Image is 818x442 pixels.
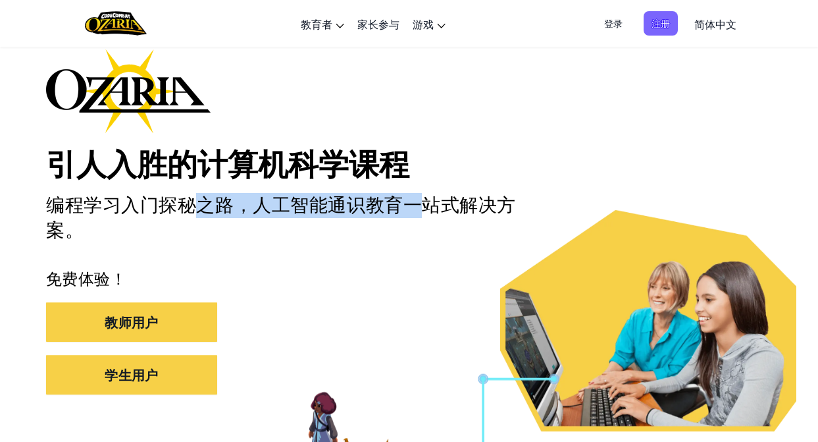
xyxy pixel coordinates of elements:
a: 家长参与 [351,6,406,41]
h1: 引人入胜的计算机科学课程 [46,146,772,183]
button: 学生用户 [46,355,217,395]
a: Ozaria by CodeCombat logo [85,10,146,37]
a: 游戏 [406,6,452,41]
img: Ozaria branding logo [46,49,211,133]
a: 教育者 [294,6,351,41]
button: 登录 [596,11,630,36]
span: 简体中文 [694,17,736,31]
h2: 编程学习入门探秘之路，人工智能通识教育一站式解决方案。 [46,193,532,243]
button: 教师用户 [46,302,217,342]
span: 教育者 [301,17,332,31]
button: 注册 [644,11,678,36]
span: 游戏 [413,17,434,31]
img: Home [85,10,146,37]
p: 免费体验！ [46,269,772,289]
a: 简体中文 [688,6,743,41]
